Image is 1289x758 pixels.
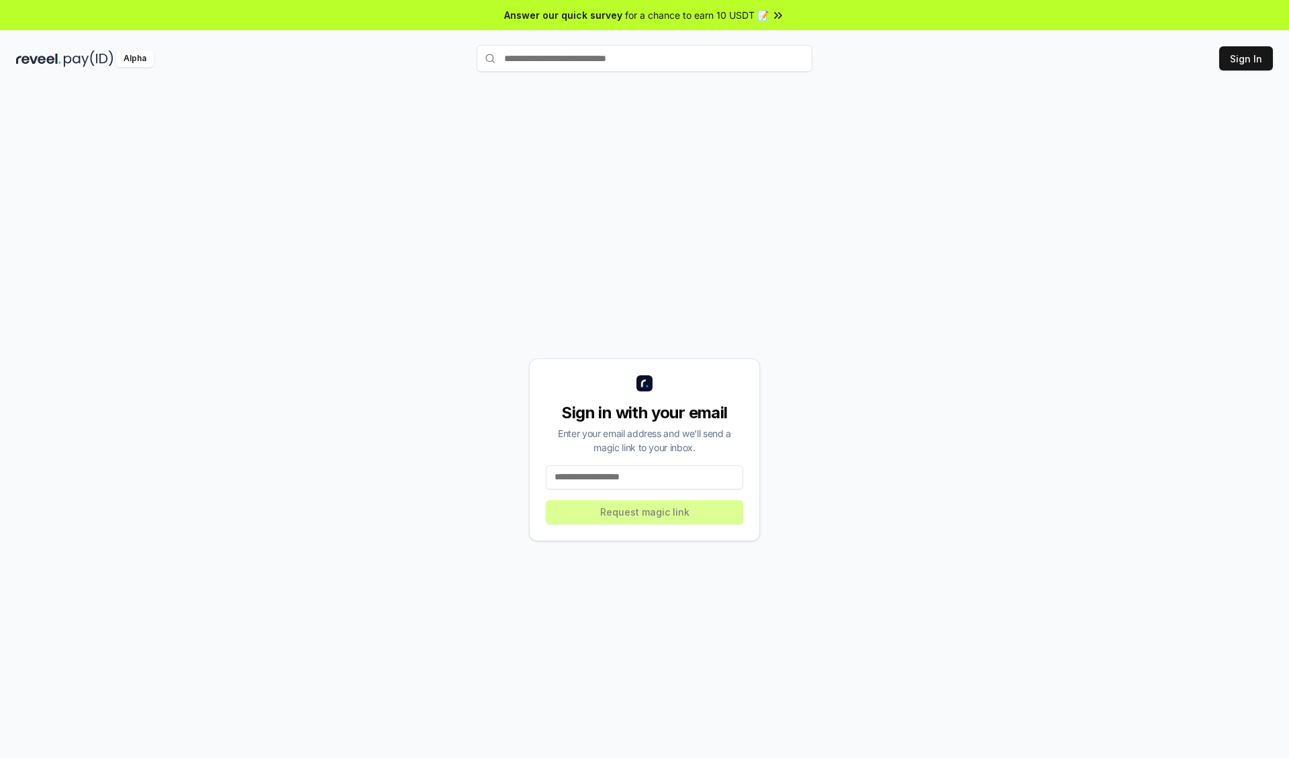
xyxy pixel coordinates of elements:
img: pay_id [64,50,113,67]
span: for a chance to earn 10 USDT 📝 [625,8,769,22]
div: Sign in with your email [546,402,743,424]
button: Sign In [1219,46,1273,70]
div: Alpha [116,50,154,67]
img: logo_small [636,375,653,391]
div: Enter your email address and we’ll send a magic link to your inbox. [546,426,743,455]
span: Answer our quick survey [504,8,622,22]
img: reveel_dark [16,50,61,67]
